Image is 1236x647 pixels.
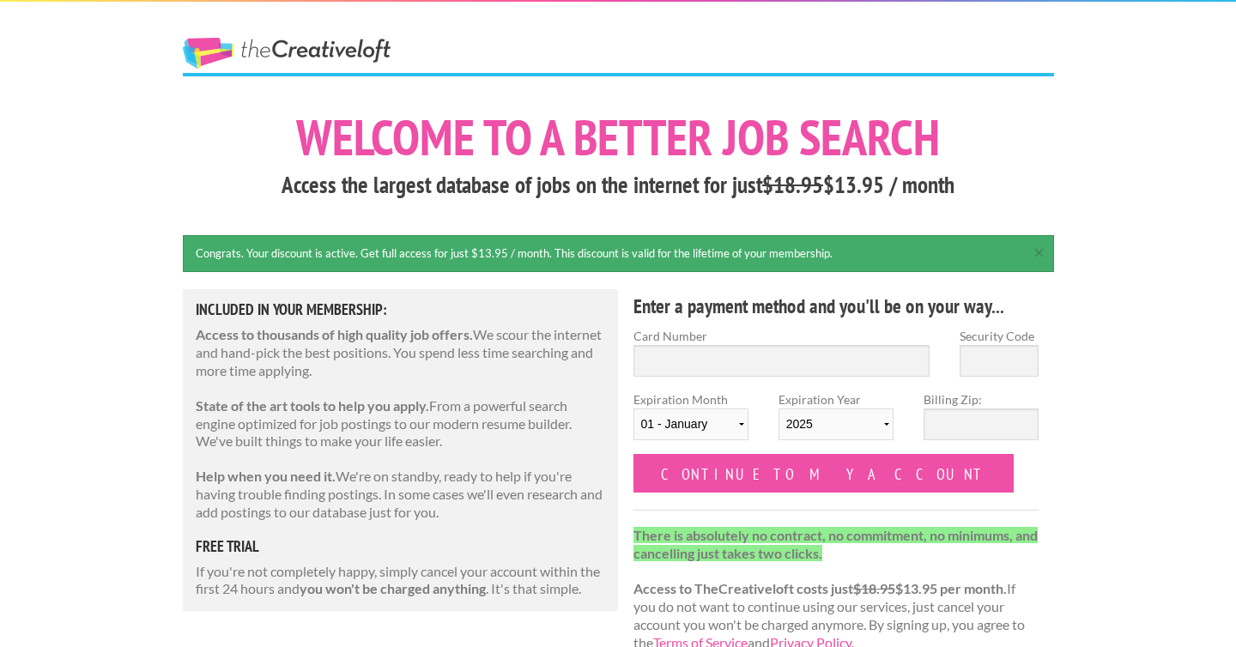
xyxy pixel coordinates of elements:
label: Billing Zip: [924,390,1039,408]
del: $18.95 [853,580,895,596]
h4: Enter a payment method and you'll be on your way... [633,293,1039,320]
label: Security Code [960,327,1039,345]
strong: There is absolutely no contract, no commitment, no minimums, and cancelling just takes two clicks. [633,527,1038,561]
h3: Access the largest database of jobs on the internet for just $13.95 / month [183,169,1054,202]
strong: you won't be charged anything [300,580,486,596]
del: $18.95 [762,170,823,199]
p: We scour the internet and hand-pick the best positions. You spend less time searching and more ti... [196,326,606,379]
p: If you're not completely happy, simply cancel your account within the first 24 hours and . It's t... [196,563,606,599]
strong: Access to thousands of high quality job offers. [196,326,473,342]
select: Expiration Month [633,408,748,440]
select: Expiration Year [779,408,894,440]
strong: Access to TheCreativeloft costs just $13.95 per month. [633,580,1007,596]
h1: Welcome to a better job search [183,112,1054,162]
label: Expiration Month [633,390,748,454]
div: Congrats. Your discount is active. Get full access for just $13.95 / month. This discount is vali... [183,235,1054,272]
input: Continue to my account [633,454,1015,493]
h5: free trial [196,539,606,554]
p: From a powerful search engine optimized for job postings to our modern resume builder. We've buil... [196,397,606,450]
label: Expiration Year [779,390,894,454]
strong: Help when you need it. [196,468,336,484]
a: The Creative Loft [183,38,391,69]
p: We're on standby, ready to help if you're having trouble finding postings. In some cases we'll ev... [196,468,606,521]
label: Card Number [633,327,930,345]
a: × [1028,245,1050,256]
strong: State of the art tools to help you apply. [196,397,429,414]
h5: Included in Your Membership: [196,302,606,317]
